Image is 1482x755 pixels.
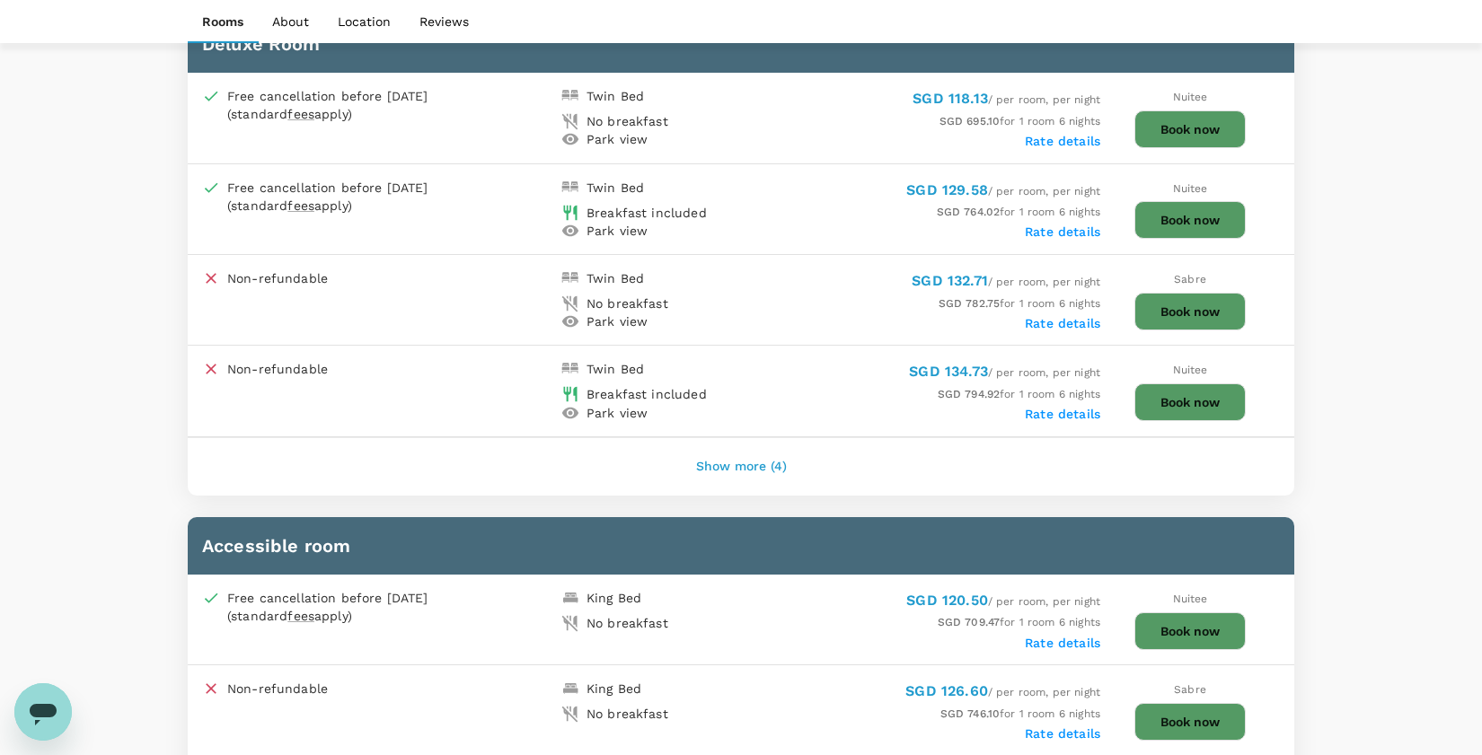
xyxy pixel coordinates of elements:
label: Rate details [1025,726,1100,741]
div: Twin Bed [587,179,644,197]
span: for 1 room 6 nights [939,297,1100,310]
div: No breakfast [587,294,668,312]
span: fees [287,198,314,213]
span: SGD 132.71 [912,272,988,289]
span: SGD 134.73 [909,363,988,380]
span: Sabre [1174,683,1206,696]
img: double-bed-icon [561,87,579,105]
h6: Deluxe Room [202,30,1280,58]
p: Rooms [202,13,243,31]
img: double-bed-icon [561,179,579,197]
div: Free cancellation before [DATE] (standard apply) [227,179,470,215]
span: for 1 room 6 nights [938,388,1100,400]
span: Nuitee [1173,91,1208,103]
span: for 1 room 6 nights [939,115,1100,127]
img: double-bed-icon [561,269,579,287]
div: Free cancellation before [DATE] (standard apply) [227,589,470,625]
button: Book now [1134,110,1246,148]
span: SGD 120.50 [906,592,988,609]
span: Nuitee [1173,364,1208,376]
span: fees [287,107,314,121]
button: Book now [1134,703,1246,741]
div: Park view [587,130,648,148]
button: Book now [1134,201,1246,239]
span: SGD 126.60 [905,682,988,699]
div: Breakfast included [587,385,707,403]
span: / per room, per night [909,366,1100,379]
span: / per room, per night [906,185,1100,198]
div: Park view [587,222,648,240]
label: Rate details [1025,407,1100,421]
span: for 1 room 6 nights [940,707,1100,720]
span: SGD 782.75 [939,297,1001,310]
span: / per room, per night [913,93,1100,106]
span: SGD 118.13 [913,90,988,107]
div: Park view [587,404,648,422]
button: Book now [1134,612,1246,650]
img: king-bed-icon [561,589,579,607]
div: Breakfast included [587,204,707,222]
p: Non-refundable [227,680,328,698]
span: Nuitee [1173,182,1208,195]
p: Reviews [419,13,469,31]
span: for 1 room 6 nights [937,206,1100,218]
div: Free cancellation before [DATE] (standard apply) [227,87,470,123]
div: Twin Bed [587,269,644,287]
div: Park view [587,312,648,330]
label: Rate details [1025,316,1100,330]
label: Rate details [1025,636,1100,650]
span: / per room, per night [912,276,1100,288]
label: Rate details [1025,134,1100,148]
span: Sabre [1174,273,1206,285]
img: king-bed-icon [561,680,579,698]
span: / per room, per night [905,686,1100,698]
span: SGD 695.10 [939,115,1001,127]
span: SGD 709.47 [938,616,1001,628]
img: double-bed-icon [561,360,579,378]
h6: Accessible room [202,531,1280,560]
iframe: Button to launch messaging window [14,683,72,741]
span: Nuitee [1173,593,1208,605]
span: SGD 764.02 [937,206,1001,218]
div: No breakfast [587,614,668,632]
span: fees [287,609,314,623]
button: Book now [1134,383,1246,421]
button: Show more (4) [671,445,812,488]
div: No breakfast [587,705,668,723]
label: Rate details [1025,224,1100,239]
div: Twin Bed [587,360,644,378]
p: Non-refundable [227,360,328,378]
div: No breakfast [587,112,668,130]
button: Book now [1134,293,1246,330]
div: King Bed [587,589,641,607]
div: King Bed [587,680,641,698]
p: About [272,13,309,31]
span: / per room, per night [906,595,1100,608]
span: SGD 746.10 [940,707,1001,720]
p: Non-refundable [227,269,328,287]
span: SGD 794.92 [938,388,1001,400]
div: Twin Bed [587,87,644,105]
span: for 1 room 6 nights [938,616,1100,628]
span: SGD 129.58 [906,181,988,198]
p: Location [338,13,391,31]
